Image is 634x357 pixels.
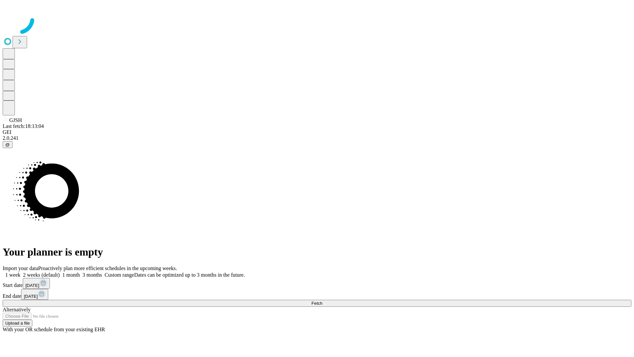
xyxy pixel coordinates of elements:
[83,272,102,278] span: 3 months
[105,272,134,278] span: Custom range
[25,283,39,288] span: [DATE]
[9,117,22,123] span: GJSH
[23,272,60,278] span: 2 weeks (default)
[5,272,20,278] span: 1 week
[3,141,13,148] button: @
[62,272,80,278] span: 1 month
[3,307,30,312] span: Alternatively
[134,272,245,278] span: Dates can be optimized up to 3 months in the future.
[3,129,631,135] div: GEI
[3,320,32,327] button: Upload a file
[23,278,50,289] button: [DATE]
[3,246,631,258] h1: Your planner is empty
[3,327,105,332] span: With your OR schedule from your existing EHR
[21,289,48,300] button: [DATE]
[24,294,38,299] span: [DATE]
[3,300,631,307] button: Fetch
[3,278,631,289] div: Start date
[3,135,631,141] div: 2.0.241
[311,301,322,306] span: Fetch
[3,123,44,129] span: Last fetch: 18:13:04
[5,142,10,147] span: @
[3,289,631,300] div: End date
[3,265,38,271] span: Import your data
[38,265,177,271] span: Proactively plan more efficient schedules in the upcoming weeks.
